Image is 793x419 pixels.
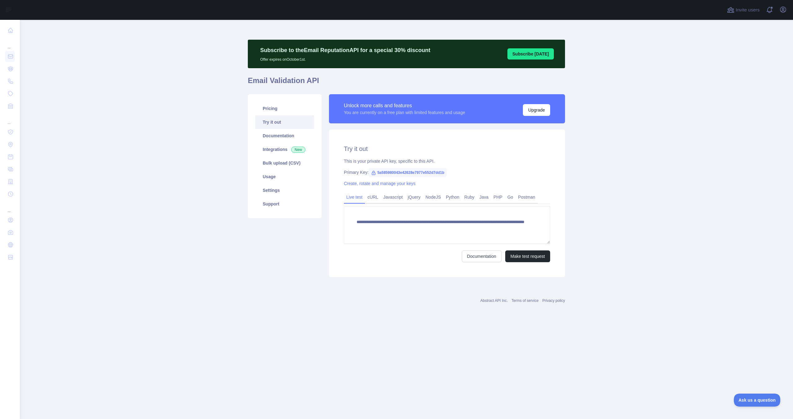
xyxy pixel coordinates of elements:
a: Documentation [462,250,502,262]
div: ... [5,37,15,50]
a: Privacy policy [542,298,565,303]
div: This is your private API key, specific to this API. [344,158,550,164]
a: Postman [516,192,538,202]
div: ... [5,201,15,213]
button: Make test request [505,250,550,262]
a: Abstract API Inc. [480,298,508,303]
h1: Email Validation API [248,76,565,90]
a: NodeJS [423,192,443,202]
a: Ruby [462,192,477,202]
a: Try it out [255,115,314,129]
a: Integrations New [255,143,314,156]
iframe: Toggle Customer Support [734,394,781,407]
a: Terms of service [511,298,538,303]
div: ... [5,113,15,125]
h2: Try it out [344,144,550,153]
button: Invite users [726,5,761,15]
a: Create, rotate and manage your keys [344,181,415,186]
a: Go [505,192,516,202]
p: Offer expires on October 1st. [260,55,430,62]
button: Upgrade [523,104,550,116]
a: Python [443,192,462,202]
a: Usage [255,170,314,183]
span: New [291,147,305,153]
button: Subscribe [DATE] [507,48,554,60]
div: Primary Key: [344,169,550,175]
a: Bulk upload (CSV) [255,156,314,170]
a: jQuery [405,192,423,202]
a: Pricing [255,102,314,115]
a: Java [477,192,491,202]
a: cURL [365,192,381,202]
span: Invite users [736,7,760,14]
a: Documentation [255,129,314,143]
div: Unlock more calls and features [344,102,465,109]
div: You are currently on a free plan with limited features and usage [344,109,465,116]
a: Live test [344,192,365,202]
a: Javascript [381,192,405,202]
a: PHP [491,192,505,202]
a: Settings [255,183,314,197]
a: Support [255,197,314,211]
span: 5a585980043e42628e7977e552d7dd1b [369,168,447,177]
p: Subscribe to the Email Reputation API for a special 30 % discount [260,46,430,55]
